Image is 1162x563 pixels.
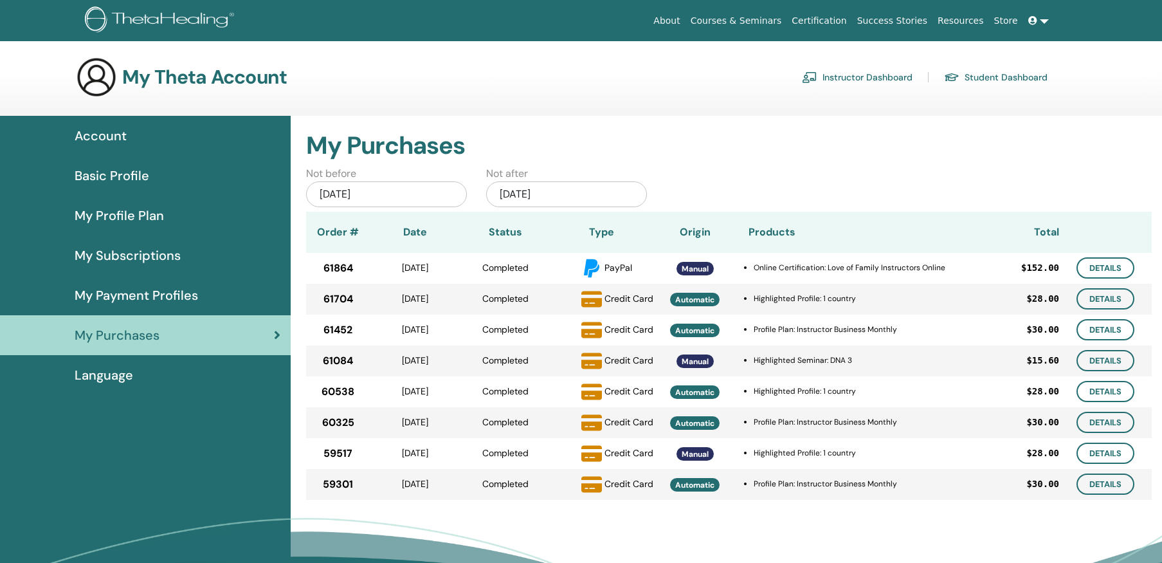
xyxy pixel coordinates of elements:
[682,264,709,274] span: Manual
[122,66,287,89] h3: My Theta Account
[482,262,529,273] span: Completed
[682,356,709,367] span: Manual
[76,57,117,98] img: generic-user-icon.jpg
[754,385,976,397] li: Highlighted Profile: 1 country
[322,384,354,400] span: 60538
[1076,443,1134,464] a: Details
[370,292,460,306] div: [DATE]
[737,212,976,253] th: Products
[786,9,851,33] a: Certification
[754,293,976,304] li: Highlighted Profile: 1 country
[944,67,1048,88] a: Student Dashboard
[581,412,602,433] img: credit-card-solid.svg
[944,72,959,83] img: graduation-cap.svg
[754,478,976,490] li: Profile Plan: Instructor Business Monthly
[976,225,1059,240] div: Total
[482,355,529,366] span: Completed
[675,418,714,429] span: Automatic
[370,447,460,460] div: [DATE]
[1076,257,1134,279] a: Details
[482,385,529,397] span: Completed
[1026,354,1031,367] span: $
[932,9,989,33] a: Resources
[675,295,714,305] span: Automatic
[1026,292,1031,306] span: $
[1076,350,1134,371] a: Details
[852,9,932,33] a: Success Stories
[323,477,353,492] span: 59301
[323,261,353,276] span: 61864
[75,286,198,305] span: My Payment Profiles
[482,324,529,335] span: Completed
[75,126,127,145] span: Account
[675,387,714,398] span: Automatic
[604,261,632,273] span: PayPal
[370,354,460,367] div: [DATE]
[581,320,602,340] img: credit-card-solid.svg
[550,212,653,253] th: Type
[1026,323,1031,337] span: $
[754,355,976,366] li: Highlighted Seminar: DNA 3
[581,289,602,309] img: credit-card-solid.svg
[754,262,976,273] li: Online Certification: Love of Family Instructors Online
[1032,292,1059,306] span: 28.00
[1076,412,1134,433] a: Details
[604,477,653,489] span: Credit Card
[604,292,653,304] span: Credit Card
[460,212,550,253] th: Status
[1026,447,1031,460] span: $
[1026,477,1031,491] span: $
[685,9,787,33] a: Courses & Seminars
[1021,261,1026,275] span: $
[370,416,460,429] div: [DATE]
[754,416,976,428] li: Profile Plan: Instructor Business Monthly
[370,385,460,398] div: [DATE]
[1076,474,1134,495] a: Details
[370,212,460,253] th: Date
[682,449,709,459] span: Manual
[482,478,529,490] span: Completed
[482,293,529,304] span: Completed
[1032,385,1059,398] span: 28.00
[653,212,737,253] th: Origin
[322,415,354,430] span: 60325
[75,246,181,265] span: My Subscriptions
[754,324,976,335] li: Profile Plan: Instructor Business Monthly
[1032,323,1059,337] span: 30.00
[323,446,352,461] span: 59517
[85,6,239,35] img: logo.png
[323,353,353,369] span: 61084
[1032,416,1059,429] span: 30.00
[581,258,602,279] img: paypal.svg
[1032,447,1059,460] span: 28.00
[989,9,1023,33] a: Store
[1026,261,1059,275] span: 152.00
[604,447,653,458] span: Credit Card
[482,447,529,459] span: Completed
[306,131,1152,161] h2: My Purchases
[75,365,133,385] span: Language
[1076,319,1134,340] a: Details
[581,443,602,464] img: credit-card-solid.svg
[370,323,460,337] div: [DATE]
[306,212,370,253] th: Order #
[306,166,356,181] label: Not before
[323,291,353,307] span: 61704
[75,326,159,345] span: My Purchases
[1026,416,1031,429] span: $
[754,447,976,459] li: Highlighted Profile: 1 country
[370,261,460,275] div: [DATE]
[75,206,164,225] span: My Profile Plan
[1076,288,1134,309] a: Details
[486,166,528,181] label: Not after
[675,326,714,336] span: Automatic
[486,181,647,207] div: [DATE]
[604,323,653,335] span: Credit Card
[581,474,602,495] img: credit-card-solid.svg
[1026,385,1031,398] span: $
[323,322,352,338] span: 61452
[802,67,912,88] a: Instructor Dashboard
[306,181,467,207] div: [DATE]
[75,166,149,185] span: Basic Profile
[1032,354,1059,367] span: 15.60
